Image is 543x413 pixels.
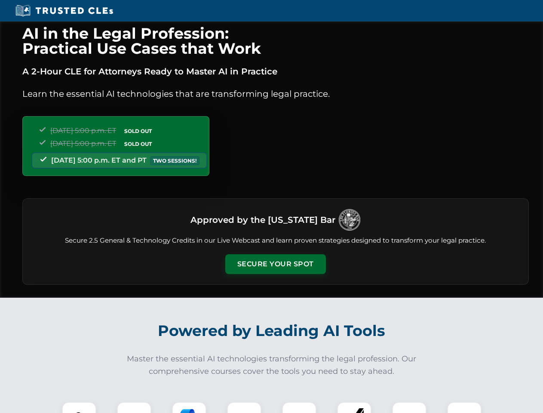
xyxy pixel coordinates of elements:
p: Learn the essential AI technologies that are transforming legal practice. [22,87,529,101]
h2: Powered by Leading AI Tools [34,316,510,346]
p: Master the essential AI technologies transforming the legal profession. Our comprehensive courses... [121,353,422,378]
img: Logo [339,209,360,231]
img: Trusted CLEs [13,4,116,17]
button: Secure Your Spot [225,254,326,274]
p: A 2-Hour CLE for Attorneys Ready to Master AI in Practice [22,65,529,78]
h3: Approved by the [US_STATE] Bar [190,212,335,228]
p: Secure 2.5 General & Technology Credits in our Live Webcast and learn proven strategies designed ... [33,236,518,246]
span: SOLD OUT [121,126,155,136]
span: [DATE] 5:00 p.m. ET [50,126,116,135]
span: [DATE] 5:00 p.m. ET [50,139,116,148]
h1: AI in the Legal Profession: Practical Use Cases that Work [22,26,529,56]
span: SOLD OUT [121,139,155,148]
